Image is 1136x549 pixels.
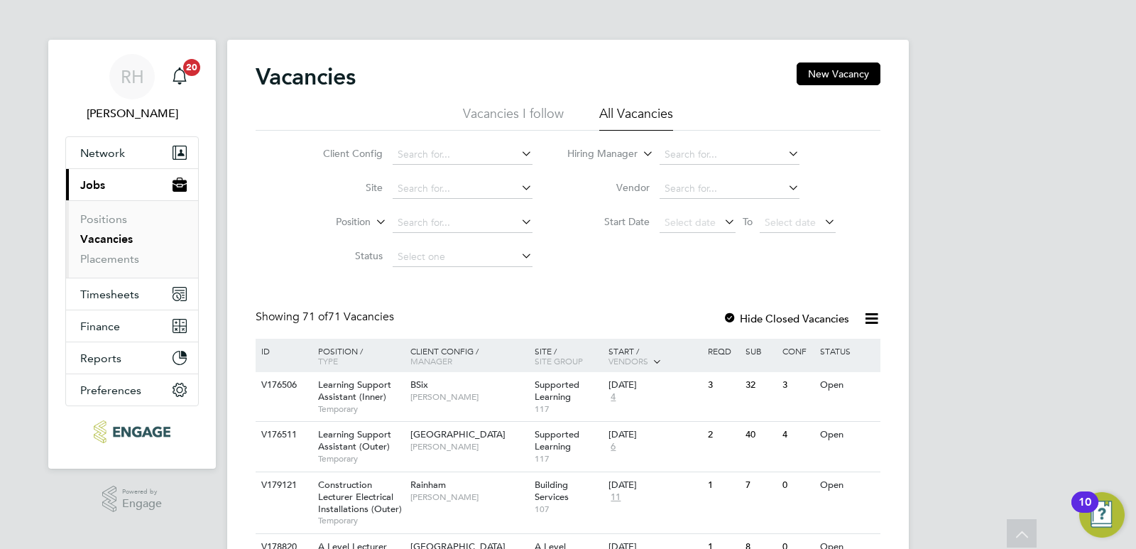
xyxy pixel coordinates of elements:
span: 71 Vacancies [302,310,394,324]
span: Select date [765,216,816,229]
div: Position / [307,339,407,373]
div: 40 [742,422,779,448]
span: 6 [608,441,618,453]
div: Status [816,339,878,363]
div: 1 [704,472,741,499]
span: Learning Support Assistant (Inner) [318,379,391,403]
div: 4 [779,422,816,448]
button: Finance [66,310,198,342]
div: 3 [704,372,741,398]
div: Open [816,472,878,499]
div: Showing [256,310,397,325]
label: Vendor [568,181,650,194]
button: New Vacancy [797,62,880,85]
span: Jobs [80,178,105,192]
span: 4 [608,391,618,403]
a: Vacancies [80,232,133,246]
span: [PERSON_NAME] [410,491,528,503]
label: Site [301,181,383,194]
span: Learning Support Assistant (Outer) [318,428,391,452]
input: Select one [393,247,532,267]
label: Client Config [301,147,383,160]
li: Vacancies I follow [463,105,564,131]
span: Site Group [535,355,583,366]
span: [PERSON_NAME] [410,441,528,452]
span: Reports [80,352,121,365]
span: RH [121,67,144,86]
span: [PERSON_NAME] [410,391,528,403]
span: BSix [410,379,428,391]
label: Hiring Manager [556,147,638,161]
div: [DATE] [608,479,701,491]
button: Timesheets [66,278,198,310]
div: Jobs [66,200,198,278]
div: Sub [742,339,779,363]
span: 71 of [302,310,328,324]
span: 117 [535,403,602,415]
input: Search for... [393,179,532,199]
div: Reqd [704,339,741,363]
div: ID [258,339,307,363]
button: Preferences [66,374,198,406]
span: Manager [410,355,452,366]
a: Placements [80,252,139,266]
span: Temporary [318,403,403,415]
img: ncclondon-logo-retina.png [94,420,170,443]
span: Supported Learning [535,379,579,403]
div: V179121 [258,472,307,499]
span: [GEOGRAPHIC_DATA] [410,428,506,440]
span: Temporary [318,453,403,464]
span: Finance [80,320,120,333]
div: V176506 [258,372,307,398]
span: Building Services [535,479,569,503]
span: Select date [665,216,716,229]
span: Network [80,146,125,160]
div: Conf [779,339,816,363]
span: Type [318,355,338,366]
a: RH[PERSON_NAME] [65,54,199,122]
a: Powered byEngage [102,486,163,513]
span: Temporary [318,515,403,526]
button: Open Resource Center, 10 new notifications [1079,492,1125,538]
div: Client Config / [407,339,531,373]
input: Search for... [393,145,532,165]
li: All Vacancies [599,105,673,131]
input: Search for... [660,145,799,165]
span: 11 [608,491,623,504]
div: Start / [605,339,704,374]
span: Construction Lecturer Electrical Installations (Outer) [318,479,402,515]
span: Engage [122,498,162,510]
h2: Vacancies [256,62,356,91]
label: Hide Closed Vacancies [723,312,849,325]
label: Position [289,215,371,229]
input: Search for... [660,179,799,199]
span: Supported Learning [535,428,579,452]
input: Search for... [393,213,532,233]
a: Go to home page [65,420,199,443]
span: Timesheets [80,288,139,301]
a: 20 [165,54,194,99]
a: Positions [80,212,127,226]
span: Powered by [122,486,162,498]
div: 10 [1078,502,1091,521]
label: Status [301,249,383,262]
span: 20 [183,59,200,76]
button: Network [66,137,198,168]
div: V176511 [258,422,307,448]
div: 32 [742,372,779,398]
div: [DATE] [608,379,701,391]
span: 107 [535,504,602,515]
span: Rainham [410,479,446,491]
nav: Main navigation [48,40,216,469]
span: 117 [535,453,602,464]
span: Rufena Haque [65,105,199,122]
div: 0 [779,472,816,499]
label: Start Date [568,215,650,228]
div: [DATE] [608,429,701,441]
button: Reports [66,342,198,374]
span: Preferences [80,384,141,397]
span: To [738,212,757,231]
span: Vendors [608,355,648,366]
div: 7 [742,472,779,499]
div: Open [816,422,878,448]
